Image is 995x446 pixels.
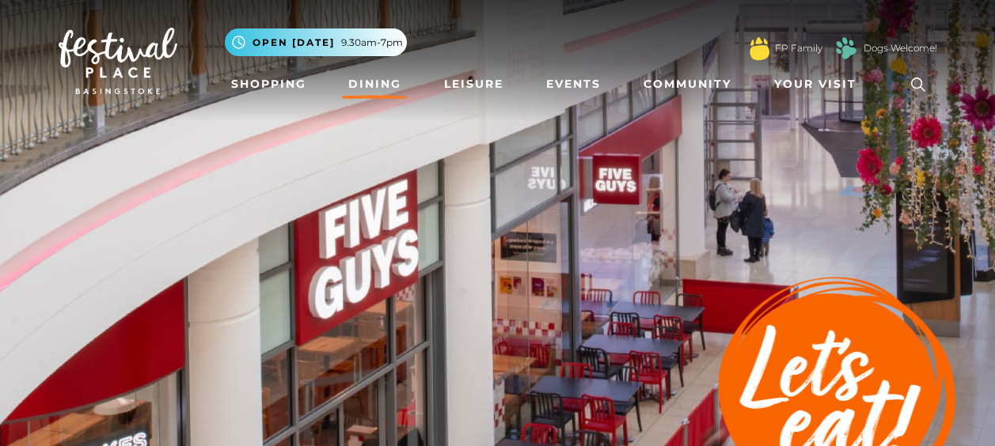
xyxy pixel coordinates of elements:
a: Your Visit [768,70,871,99]
span: 9.30am-7pm [341,36,403,50]
span: Your Visit [774,76,856,93]
button: Open [DATE] 9.30am-7pm [225,28,407,56]
a: Shopping [225,70,313,99]
img: Festival Place Logo [59,28,177,94]
a: Community [637,70,738,99]
a: FP Family [775,41,822,55]
span: Open [DATE] [253,36,335,50]
a: Dining [342,70,408,99]
a: Leisure [438,70,510,99]
a: Events [540,70,607,99]
a: Dogs Welcome! [864,41,937,55]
